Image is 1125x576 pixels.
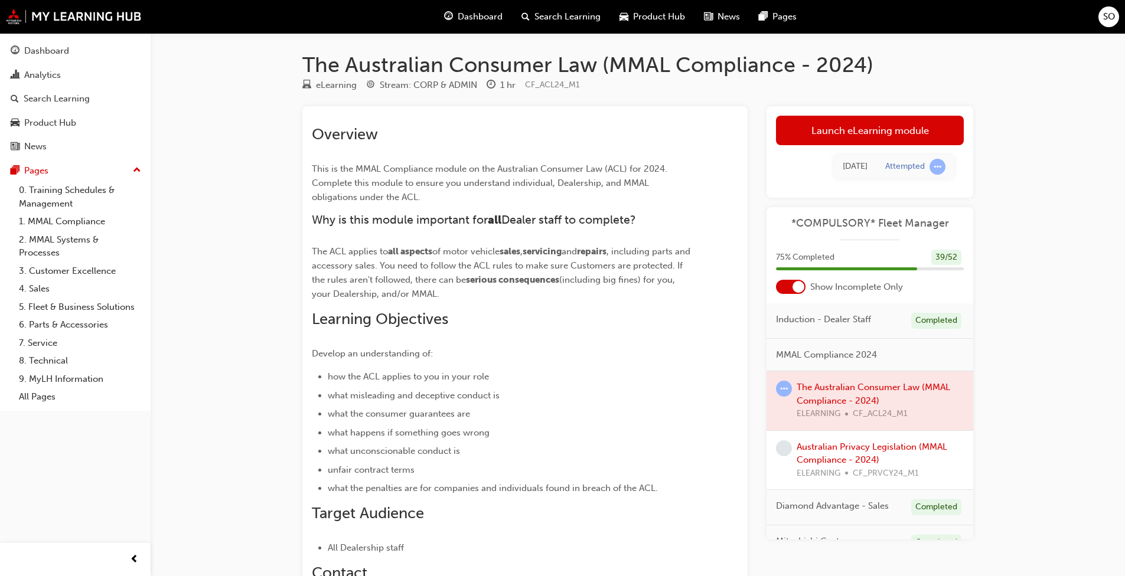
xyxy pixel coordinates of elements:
[776,535,902,575] span: Mitsubishi Customer Excellence (CX) Standards - Sales Journey
[525,80,580,90] span: Learning resource code
[501,213,636,227] span: Dealer staff to complete?
[24,164,48,178] div: Pages
[577,246,606,257] span: repairs
[14,298,146,316] a: 5. Fleet & Business Solutions
[11,70,19,81] span: chart-icon
[302,80,311,91] span: learningResourceType_ELEARNING-icon
[312,125,378,143] span: Overview
[797,441,947,466] a: Australian Privacy Legislation (MMAL Compliance - 2024)
[11,142,19,152] span: news-icon
[776,440,792,456] span: learningRecordVerb_NONE-icon
[11,118,19,129] span: car-icon
[1098,6,1119,27] button: SO
[718,10,740,24] span: News
[500,246,520,257] span: sales
[5,88,146,110] a: Search Learning
[534,10,601,24] span: Search Learning
[312,310,448,328] span: Learning Objectives
[14,352,146,370] a: 8. Technical
[435,5,512,29] a: guage-iconDashboard
[619,9,628,24] span: car-icon
[312,348,433,359] span: Develop an understanding of:
[366,80,375,91] span: target-icon
[316,78,357,92] div: eLearning
[328,390,500,401] span: what misleading and deceptive conduct is
[521,9,530,24] span: search-icon
[14,212,146,231] a: 1. MMAL Compliance
[366,78,477,93] div: Stream
[328,427,490,438] span: what happens if something goes wrong
[432,246,500,257] span: of motor vehicle
[328,446,460,456] span: what unconscionable conduct is
[694,5,749,29] a: news-iconNews
[772,10,797,24] span: Pages
[312,246,388,257] span: The ACL applies to
[380,78,477,92] div: Stream: CORP & ADMIN
[5,112,146,134] a: Product Hub
[843,160,868,174] div: Tue Oct 22 2024 15:24:28 GMT+1100 (Australian Eastern Daylight Time)
[911,313,961,329] div: Completed
[610,5,694,29] a: car-iconProduct Hub
[1103,10,1115,24] span: SO
[14,280,146,298] a: 4. Sales
[130,552,139,567] span: prev-icon
[562,246,577,257] span: and
[14,334,146,352] a: 7. Service
[24,140,47,153] div: News
[24,44,69,58] div: Dashboard
[14,388,146,406] a: All Pages
[931,250,961,266] div: 39 / 52
[458,10,503,24] span: Dashboard
[911,535,961,551] div: Completed
[704,9,713,24] span: news-icon
[5,38,146,160] button: DashboardAnalyticsSearch LearningProduct HubNews
[5,160,146,182] button: Pages
[14,181,146,212] a: 0. Training Schedules & Management
[328,483,658,493] span: what the penalties are for companies and individuals found in breach of the ACL.
[759,9,768,24] span: pages-icon
[328,408,470,419] span: what the consumer guarantees are
[14,262,146,280] a: 3. Customer Excellence
[853,467,919,480] span: CF_PRVCY24_M1
[466,274,559,285] span: serious consequences
[14,370,146,388] a: 9. MyLH Information
[520,246,523,257] span: ,
[24,92,90,106] div: Search Learning
[512,5,610,29] a: search-iconSearch Learning
[14,231,146,262] a: 2. MMAL Systems & Processes
[302,78,357,93] div: Type
[11,94,19,104] span: search-icon
[930,159,945,175] span: learningRecordVerb_ATTEMPT-icon
[633,10,685,24] span: Product Hub
[312,246,693,285] span: , including parts and accessory sales. You need to follow the ACL rules to make sure Customers ar...
[911,499,961,515] div: Completed
[776,251,834,264] span: 75 % Completed
[328,464,415,475] span: unfair contract terms
[776,499,889,513] span: Diamond Advantage - Sales
[24,68,61,82] div: Analytics
[5,64,146,86] a: Analytics
[11,46,19,57] span: guage-icon
[776,313,871,326] span: Induction - Dealer Staff
[500,78,516,92] div: 1 hr
[5,136,146,158] a: News
[11,166,19,176] span: pages-icon
[328,371,489,382] span: how the ACL applies to you in your role
[24,116,76,130] div: Product Hub
[487,80,495,91] span: clock-icon
[523,246,562,257] span: servicing
[312,213,488,227] span: Why is this module important for
[885,161,925,172] div: Attempted
[5,40,146,62] a: Dashboard
[488,213,501,227] span: all
[14,316,146,334] a: 6. Parts & Accessories
[487,78,516,93] div: Duration
[810,280,903,294] span: Show Incomplete Only
[776,348,877,362] span: MMAL Compliance 2024
[6,9,142,24] img: mmal
[133,163,141,178] span: up-icon
[776,217,964,230] a: *COMPULSORY* Fleet Manager
[312,504,424,522] span: Target Audience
